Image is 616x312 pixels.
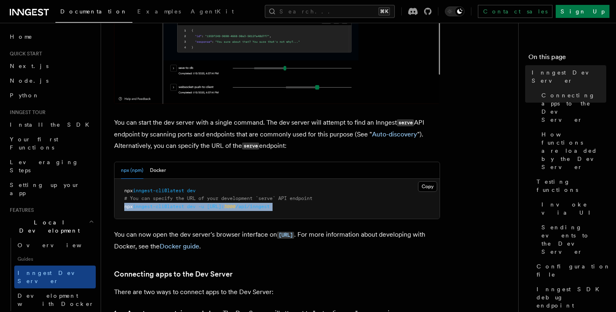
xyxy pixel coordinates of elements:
[132,2,186,22] a: Examples
[445,7,464,16] button: Toggle dark mode
[7,88,96,103] a: Python
[7,218,89,235] span: Local Development
[124,204,133,209] span: npx
[277,231,294,238] a: [URL]
[10,92,40,99] span: Python
[198,204,204,209] span: -u
[137,8,181,15] span: Examples
[10,33,33,41] span: Home
[124,196,312,201] span: # You can specify the URL of your development `serve` API endpoint
[114,286,440,298] p: There are two ways to connect apps to the Dev Server:
[191,8,234,15] span: AgentKit
[14,253,96,266] span: Guides
[18,242,101,248] span: Overview
[7,51,42,57] span: Quick start
[187,204,196,209] span: dev
[541,200,606,217] span: Invoke via UI
[537,178,606,194] span: Testing functions
[124,188,133,193] span: npx
[541,91,606,124] span: Connecting apps to the Dev Server
[18,292,94,307] span: Development with Docker
[55,2,132,23] a: Documentation
[133,188,184,193] span: inngest-cli@latest
[150,162,166,179] button: Docker
[207,204,224,209] span: [URL]:
[235,204,270,209] span: /api/inngest
[533,259,606,282] a: Configuration file
[242,143,259,149] code: serve
[537,262,611,279] span: Configuration file
[7,178,96,200] a: Setting up your app
[538,220,606,259] a: Sending events to the Dev Server
[7,155,96,178] a: Leveraging Steps
[14,266,96,288] a: Inngest Dev Server
[538,197,606,220] a: Invoke via UI
[10,63,48,69] span: Next.js
[528,52,606,65] h4: On this page
[556,5,609,18] a: Sign Up
[7,207,34,213] span: Features
[7,59,96,73] a: Next.js
[10,121,94,128] span: Install the SDK
[533,174,606,197] a: Testing functions
[541,130,606,171] span: How functions are loaded by the Dev Server
[277,232,294,239] code: [URL]
[478,5,552,18] a: Contact sales
[187,188,196,193] span: dev
[528,65,606,88] a: Inngest Dev Server
[160,242,199,250] a: Docker guide
[7,117,96,132] a: Install the SDK
[538,127,606,174] a: How functions are loaded by the Dev Server
[7,29,96,44] a: Home
[538,88,606,127] a: Connecting apps to the Dev Server
[7,109,46,116] span: Inngest tour
[7,73,96,88] a: Node.js
[186,2,239,22] a: AgentKit
[397,119,414,126] code: serve
[114,117,440,152] p: You can start the dev server with a single command. The dev server will attempt to find an Innges...
[14,238,96,253] a: Overview
[114,268,233,280] a: Connecting apps to the Dev Server
[418,181,437,192] button: Copy
[224,204,235,209] span: 3000
[537,285,606,310] span: Inngest SDK debug endpoint
[532,68,606,85] span: Inngest Dev Server
[10,182,80,196] span: Setting up your app
[121,162,143,179] button: npx (npm)
[7,132,96,155] a: Your first Functions
[10,77,48,84] span: Node.js
[10,136,58,151] span: Your first Functions
[14,288,96,311] a: Development with Docker
[7,238,96,311] div: Local Development
[114,229,440,252] p: You can now open the dev server's browser interface on . For more information about developing wi...
[378,7,390,15] kbd: ⌘K
[60,8,128,15] span: Documentation
[265,5,395,18] button: Search...⌘K
[10,159,79,174] span: Leveraging Steps
[541,223,606,256] span: Sending events to the Dev Server
[372,130,417,138] a: Auto-discovery
[133,204,184,209] span: inngest-cli@latest
[7,215,96,238] button: Local Development
[18,270,87,284] span: Inngest Dev Server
